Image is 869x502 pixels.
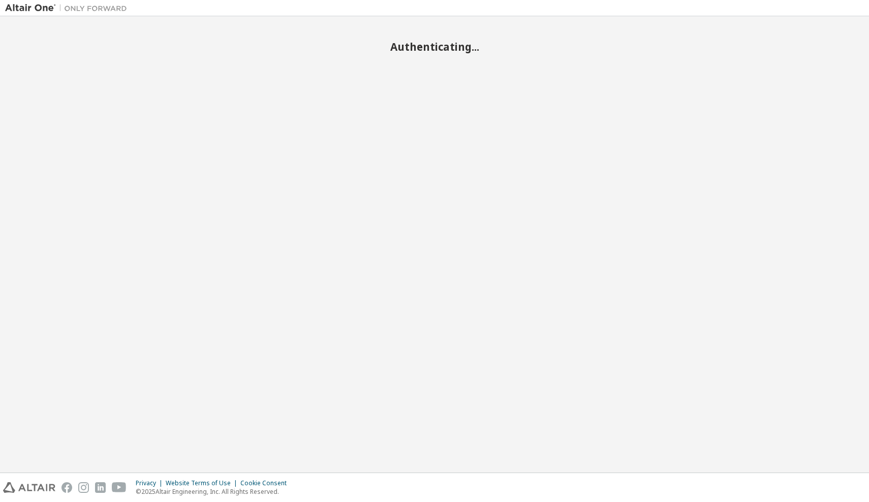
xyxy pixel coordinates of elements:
div: Privacy [136,479,166,487]
h2: Authenticating... [5,40,864,53]
div: Cookie Consent [240,479,293,487]
img: altair_logo.svg [3,482,55,493]
p: © 2025 Altair Engineering, Inc. All Rights Reserved. [136,487,293,496]
img: Altair One [5,3,132,13]
img: instagram.svg [78,482,89,493]
img: youtube.svg [112,482,127,493]
div: Website Terms of Use [166,479,240,487]
img: linkedin.svg [95,482,106,493]
img: facebook.svg [61,482,72,493]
